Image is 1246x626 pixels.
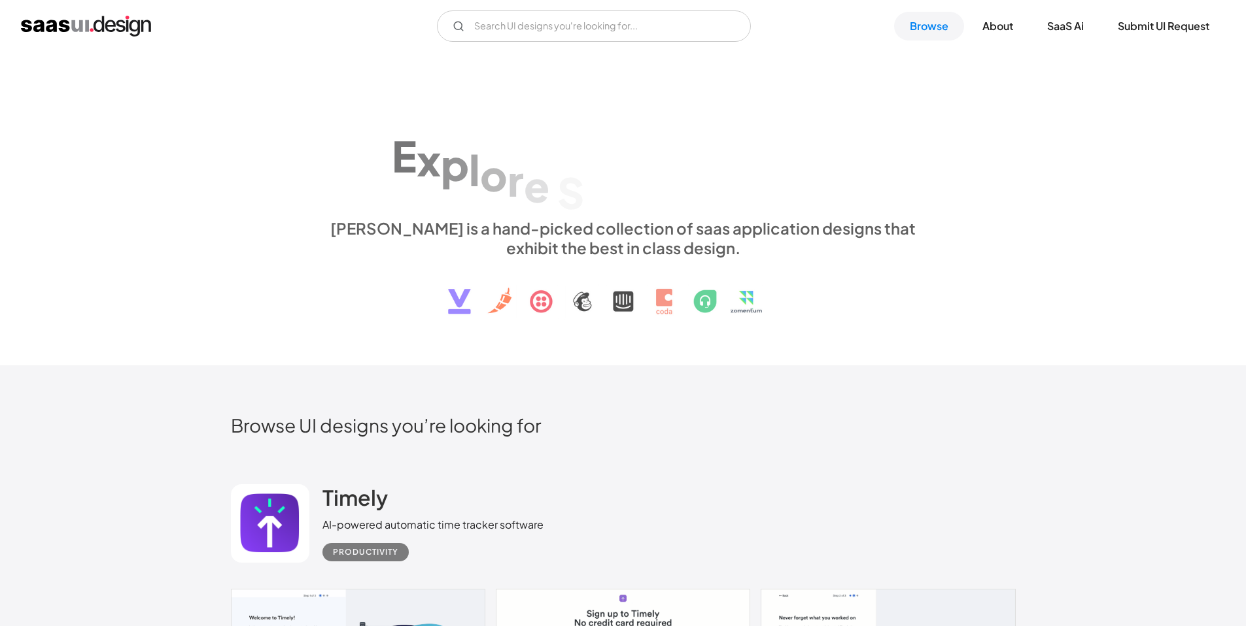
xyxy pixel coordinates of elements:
div: [PERSON_NAME] is a hand-picked collection of saas application designs that exhibit the best in cl... [322,218,924,257]
h2: Timely [322,484,388,510]
form: Email Form [437,10,751,42]
div: o [480,150,508,200]
div: p [441,139,469,189]
div: x [417,135,441,185]
input: Search UI designs you're looking for... [437,10,751,42]
a: SaaS Ai [1031,12,1099,41]
a: About [967,12,1029,41]
a: Timely [322,484,388,517]
div: AI-powered automatic time tracker software [322,517,544,533]
img: text, icon, saas logo [425,257,822,325]
div: e [524,161,549,212]
a: home [21,16,151,37]
h1: Explore SaaS UI design patterns & interactions. [322,105,924,205]
div: Productivity [333,544,398,560]
h2: Browse UI designs you’re looking for [231,414,1016,437]
div: l [469,144,480,195]
div: S [557,167,584,218]
div: r [508,156,524,206]
div: E [392,131,417,181]
a: Submit UI Request [1102,12,1225,41]
a: Browse [894,12,964,41]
